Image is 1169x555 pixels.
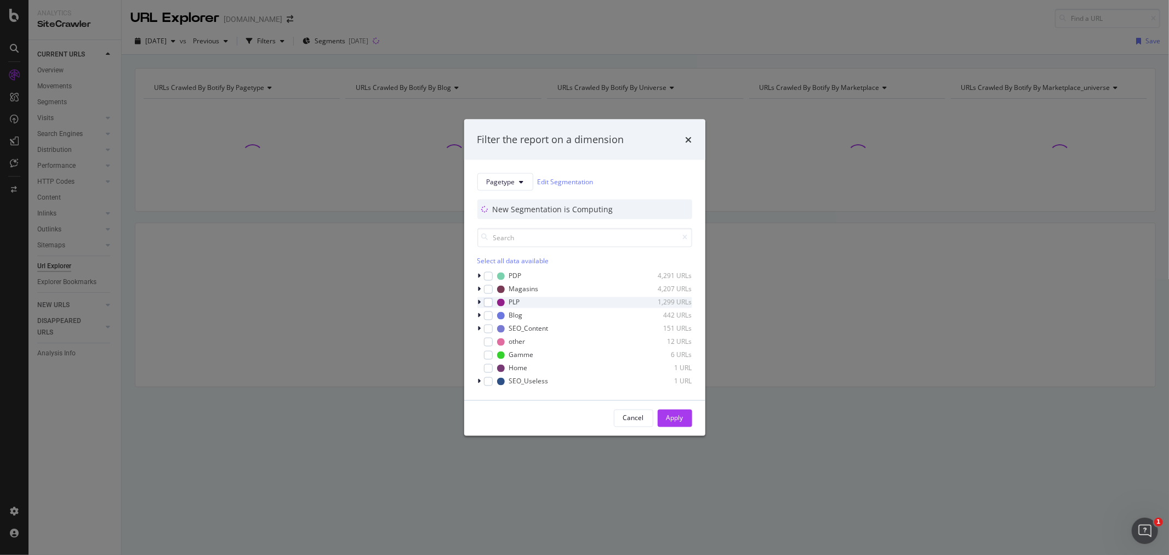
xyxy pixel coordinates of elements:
div: Apply [666,414,683,423]
a: Edit Segmentation [538,176,594,188]
div: Filter the report on a dimension [477,133,624,147]
div: 1 URL [638,377,692,386]
div: 12 URLs [638,337,692,347]
iframe: Intercom live chat [1132,518,1158,544]
div: Cancel [623,414,644,423]
div: 442 URLs [638,311,692,320]
div: New Segmentation is Computing [493,203,615,214]
div: PLP [509,298,520,307]
div: PDP [509,271,522,281]
div: 6 URLs [638,350,692,360]
div: Magasins [509,285,539,294]
div: 4,207 URLs [638,285,692,294]
button: Cancel [614,409,653,427]
div: 4,291 URLs [638,271,692,281]
button: Apply [658,409,692,427]
div: 1,299 URLs [638,298,692,307]
div: Blog [509,311,523,320]
div: modal [464,120,705,436]
div: Gamme [509,350,534,360]
div: 151 URLs [638,324,692,333]
span: 1 [1154,518,1163,526]
button: Pagetype [477,173,533,190]
input: Search [477,228,692,247]
span: Pagetype [487,177,515,186]
div: Home [509,364,528,373]
div: 1 URL [638,364,692,373]
div: other [509,337,526,347]
div: SEO_Content [509,324,549,333]
div: times [686,133,692,147]
div: Select all data available [477,256,692,265]
div: SEO_Useless [509,377,549,386]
